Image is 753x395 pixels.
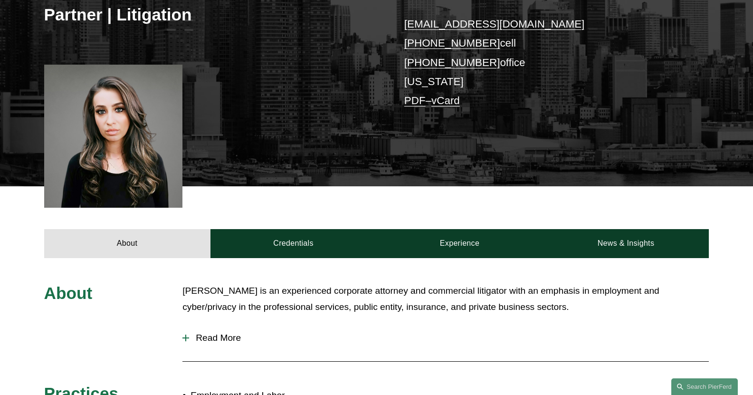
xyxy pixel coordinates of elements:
[404,57,500,68] a: [PHONE_NUMBER]
[44,4,377,25] h3: Partner | Litigation
[404,18,584,30] a: [EMAIL_ADDRESS][DOMAIN_NAME]
[182,283,709,316] p: [PERSON_NAME] is an experienced corporate attorney and commercial litigator with an emphasis in e...
[44,284,93,302] span: About
[377,229,543,258] a: Experience
[543,229,709,258] a: News & Insights
[44,229,210,258] a: About
[431,95,460,106] a: vCard
[210,229,377,258] a: Credentials
[182,326,709,350] button: Read More
[404,95,426,106] a: PDF
[404,15,681,111] p: cell office [US_STATE] –
[671,378,738,395] a: Search this site
[404,37,500,49] a: [PHONE_NUMBER]
[189,333,709,343] span: Read More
